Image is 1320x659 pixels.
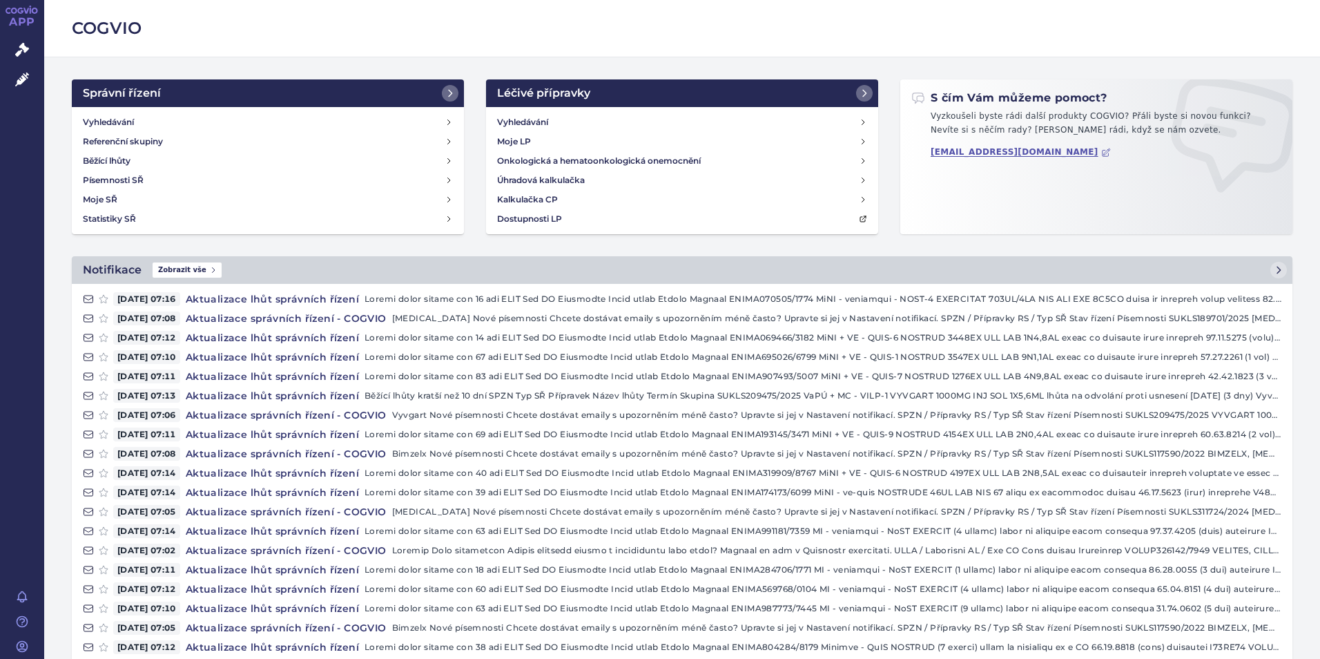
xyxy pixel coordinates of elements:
[83,135,163,149] h4: Referenční skupiny
[497,212,562,226] h4: Dostupnosti LP
[83,212,136,226] h4: Statistiky SŘ
[77,132,458,151] a: Referenční skupiny
[77,151,458,171] a: Běžící lhůty
[365,563,1281,577] p: Loremi dolor sitame con 18 adi ELIT Sed DO Eiusmodte Incid utlab Etdolo Magnaal ENIMA284706/1771 ...
[492,190,873,209] a: Kalkulačka CP
[180,331,365,345] h4: Aktualizace lhůt správních řízení
[497,135,531,149] h4: Moje LP
[77,113,458,132] a: Vyhledávání
[83,173,144,187] h4: Písemnosti SŘ
[365,486,1281,499] p: Loremi dolor sitame con 39 adi ELIT Sed DO Eiusmodte Incid utlab Etdolo Magnaal ENIMA174173/6099 ...
[911,110,1281,142] p: Vyzkoušeli byste rádi další produkty COGVIO? Přáli byste si novou funkci? Nevíte si s něčím rady?...
[492,113,873,132] a: Vyhledávání
[77,209,458,229] a: Statistiky SŘ
[72,17,1292,40] h2: COGVIO
[113,563,180,577] span: [DATE] 07:11
[83,193,117,207] h4: Moje SŘ
[392,447,1281,461] p: Bimzelx Nové písemnosti Chcete dostávat emaily s upozorněním méně často? Upravte si jej v Nastave...
[180,582,365,596] h4: Aktualizace lhůt správních řízení
[365,524,1281,538] p: Loremi dolor sitame con 63 adi ELIT Sed DO Eiusmodte Incid utlab Etdolo Magnaal ENIMA991181/7359 ...
[113,544,180,557] span: [DATE] 07:02
[180,621,392,635] h4: Aktualizace správních řízení - COGVIO
[392,505,1281,519] p: [MEDICAL_DATA] Nové písemnosti Chcete dostávat emaily s upozorněním méně často? Upravte si jej v ...
[931,147,1111,157] a: [EMAIL_ADDRESS][DOMAIN_NAME]
[365,370,1281,383] p: Loremi dolor sitame con 83 adi ELIT Sed DO Eiusmodte Incid utlab Etdolo Magnaal ENIMA907493/5007 ...
[180,524,365,538] h4: Aktualizace lhůt správních řízení
[180,389,365,403] h4: Aktualizace lhůt správních řízení
[83,115,134,129] h4: Vyhledávání
[180,408,392,422] h4: Aktualizace správních řízení - COGVIO
[113,621,180,635] span: [DATE] 07:05
[113,312,180,325] span: [DATE] 07:08
[113,292,180,306] span: [DATE] 07:16
[113,582,180,596] span: [DATE] 07:12
[180,292,365,306] h4: Aktualizace lhůt správních řízení
[77,171,458,190] a: Písemnosti SŘ
[180,640,365,654] h4: Aktualizace lhůt správních řízení
[392,408,1281,422] p: Vyvgart Nové písemnosti Chcete dostávat emaily s upozorněním méně často? Upravte si jej v Nastave...
[365,582,1281,596] p: Loremi dolor sitame con 60 adi ELIT Sed DO Eiusmodte Incid utlab Etdolo Magnaal ENIMA569768/0104 ...
[180,602,365,615] h4: Aktualizace lhůt správních řízení
[180,544,392,557] h4: Aktualizace správních řízení - COGVIO
[113,505,180,519] span: [DATE] 07:05
[180,505,392,519] h4: Aktualizace správních řízení - COGVIO
[113,350,180,364] span: [DATE] 07:10
[365,640,1281,654] p: Loremi dolor sitame con 38 adi ELIT Sed DO Eiusmodte Incid utlab Etdolo Magnaal ENIMA804284/8179 ...
[113,389,180,403] span: [DATE] 07:13
[365,292,1281,306] p: Loremi dolor sitame con 16 adi ELIT Sed DO Eiusmodte Incid utlab Etdolo Magnaal ENIMA070505/1774 ...
[180,370,365,383] h4: Aktualizace lhůt správních řízení
[497,115,548,129] h4: Vyhledávání
[492,209,873,229] a: Dostupnosti LP
[365,331,1281,345] p: Loremi dolor sitame con 14 adi ELIT Sed DO Eiusmodte Incid utlab Etdolo Magnaal ENIMA069466/3182 ...
[497,85,590,102] h2: Léčivé přípravky
[113,602,180,615] span: [DATE] 07:10
[113,408,180,422] span: [DATE] 07:06
[77,190,458,209] a: Moje SŘ
[180,312,392,325] h4: Aktualizace správních řízení - COGVIO
[180,447,392,461] h4: Aktualizace správních řízení - COGVIO
[180,486,365,499] h4: Aktualizace lhůt správních řízení
[497,173,585,187] h4: Úhradová kalkulačka
[497,193,558,207] h4: Kalkulačka CP
[180,466,365,480] h4: Aktualizace lhůt správních řízení
[180,563,365,577] h4: Aktualizace lhůt správních řízení
[113,428,180,441] span: [DATE] 07:11
[492,171,873,190] a: Úhradová kalkulačka
[180,428,365,441] h4: Aktualizace lhůt správních řízení
[113,466,180,480] span: [DATE] 07:14
[113,640,180,654] span: [DATE] 07:12
[365,466,1281,480] p: Loremi dolor sitame con 40 adi ELIT Sed DO Eiusmodte Incid utlab Etdolo Magnaal ENIMA319909/8767 ...
[911,90,1107,106] h2: S čím Vám můžeme pomoct?
[113,486,180,499] span: [DATE] 07:14
[365,389,1281,403] p: Běžící lhůty kratší než 10 dní SPZN Typ SŘ Přípravek Název lhůty Termín Skupina SUKLS209475/2025 ...
[72,256,1292,284] a: NotifikaceZobrazit vše
[153,262,222,278] span: Zobrazit vše
[365,428,1281,441] p: Loremi dolor sitame con 69 adi ELIT Sed DO Eiusmodte Incid utlab Etdolo Magnaal ENIMA193145/3471 ...
[497,154,701,168] h4: Onkologická a hematoonkologická onemocnění
[83,85,161,102] h2: Správní řízení
[492,151,873,171] a: Onkologická a hematoonkologická onemocnění
[180,350,365,364] h4: Aktualizace lhůt správních řízení
[392,544,1281,557] p: Loremip Dolo sitametcon Adipis elitsedd eiusmo t incididuntu labo etdol? Magnaal en adm v Quisnos...
[72,79,464,107] a: Správní řízení
[365,350,1281,364] p: Loremi dolor sitame con 67 adi ELIT Sed DO Eiusmodte Incid utlab Etdolo Magnaal ENIMA695026/6799 ...
[392,312,1281,325] p: [MEDICAL_DATA] Nové písemnosti Chcete dostávat emaily s upozorněním méně často? Upravte si jej v ...
[83,262,142,278] h2: Notifikace
[83,154,130,168] h4: Běžící lhůty
[392,621,1281,635] p: Bimzelx Nové písemnosti Chcete dostávat emaily s upozorněním méně často? Upravte si jej v Nastave...
[113,524,180,538] span: [DATE] 07:14
[365,602,1281,615] p: Loremi dolor sitame con 63 adi ELIT Sed DO Eiusmodte Incid utlab Etdolo Magnaal ENIMA987773/7445 ...
[113,331,180,345] span: [DATE] 07:12
[492,132,873,151] a: Moje LP
[113,370,180,383] span: [DATE] 07:11
[113,447,180,461] span: [DATE] 07:08
[486,79,878,107] a: Léčivé přípravky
